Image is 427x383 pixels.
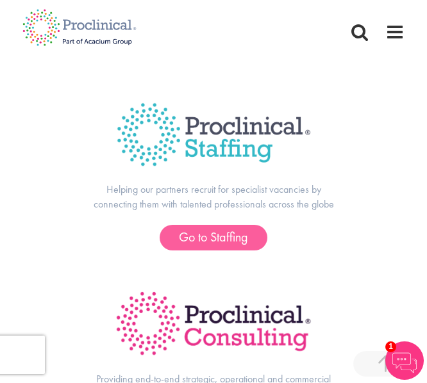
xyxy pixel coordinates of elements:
[385,341,396,352] span: 1
[179,229,248,245] span: Go to Staffing
[160,225,267,250] a: Go to Staffing
[85,183,342,212] p: Helping our partners recruit for specialist vacancies by connecting them with talented profession...
[101,86,327,183] img: Proclinical Title
[99,276,328,372] img: Proclinical Title
[10,40,417,61] h3: Our suite of services
[385,341,424,380] img: Chatbot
